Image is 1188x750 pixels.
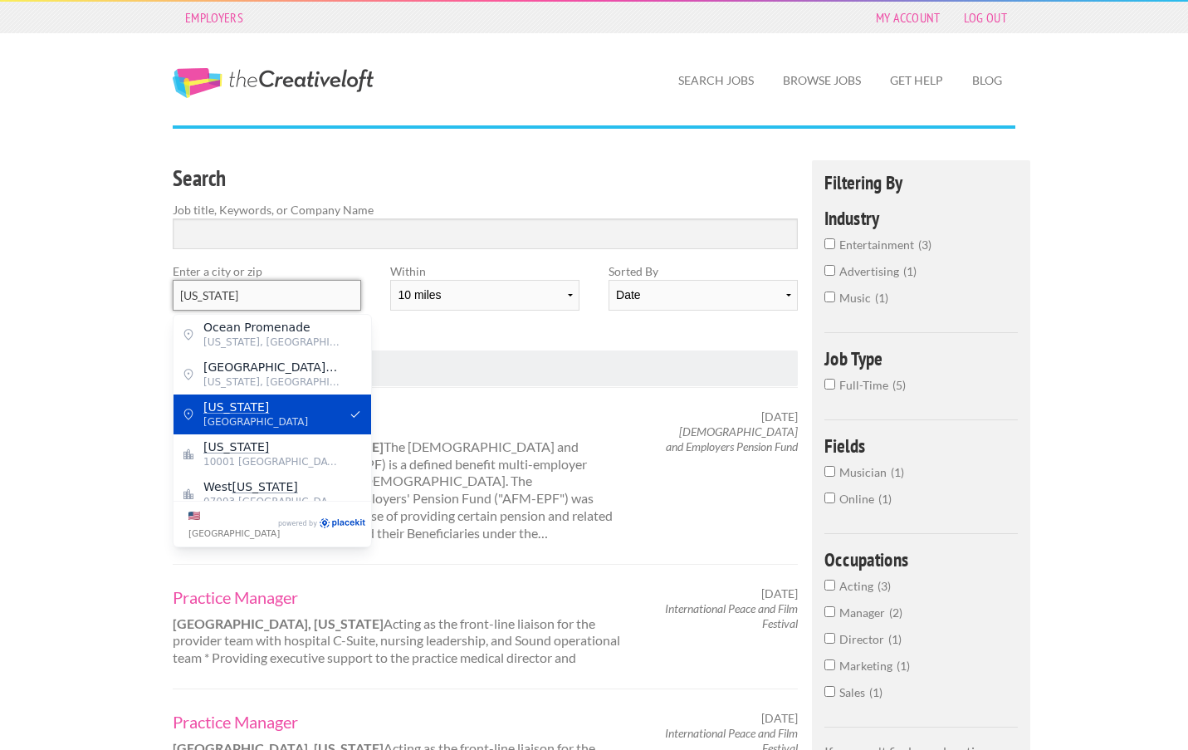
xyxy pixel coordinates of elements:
em: [DEMOGRAPHIC_DATA] and Employers Pension Fund [666,424,798,453]
h4: Filtering By [824,173,1018,192]
span: 1 [897,659,910,673]
span: 1 [888,632,902,646]
div: Address suggestions [174,315,371,501]
span: [DATE] [761,711,798,726]
label: Enter a city or zip [173,262,361,280]
a: Practice Manager [173,711,634,733]
span: 3 [878,579,891,593]
a: Browse Jobs [770,61,874,100]
span: advertising [839,264,903,278]
span: Acting [839,579,878,593]
span: 07093 [GEOGRAPHIC_DATA] [203,494,340,509]
a: Benefit analyst [173,409,634,431]
span: Ocean Promenade [203,320,340,335]
span: 1 [891,465,904,479]
a: Search Jobs [665,61,767,100]
a: Log Out [956,6,1015,29]
span: West [203,479,340,494]
label: Change country [188,507,276,542]
span: 1 [903,264,917,278]
a: Get Help [877,61,956,100]
span: Powered by [278,517,317,531]
input: music1 [824,292,835,302]
label: Sorted By [609,262,797,280]
span: Sales [839,685,869,699]
input: Online1 [824,493,835,503]
span: Manager [839,605,889,620]
label: Within [390,262,579,280]
mark: [US_STATE] [203,440,269,453]
h4: Job Type [824,349,1018,368]
input: Director1 [824,633,835,644]
select: Sort results by [609,280,797,311]
h4: Industry [824,208,1018,228]
span: 5 [892,378,906,392]
span: 1 [878,492,892,506]
span: [US_STATE], [GEOGRAPHIC_DATA] [203,375,340,390]
span: Full-Time [839,378,892,392]
span: Director [839,632,888,646]
span: music [839,291,875,305]
span: Marketing [839,659,897,673]
a: PlaceKit.io [319,517,366,532]
span: Online [839,492,878,506]
span: 10001 [GEOGRAPHIC_DATA] [203,454,340,469]
input: Musician1 [824,466,835,477]
span: [DATE] [761,409,798,424]
mark: [US_STATE] [203,400,269,414]
input: Sales1 [824,686,835,697]
h3: Search [173,163,798,194]
div: The [DEMOGRAPHIC_DATA] and Employers' Pension Fund (AFM-EPF) is a defined benefit multi-employer ... [159,409,649,542]
a: The Creative Loft [173,68,374,98]
label: Job title, Keywords, or Company Name [173,201,798,218]
span: [DATE] [761,586,798,601]
span: 1 [869,685,882,699]
mark: [US_STATE] [232,480,297,493]
input: Manager2 [824,606,835,617]
input: entertainment3 [824,238,835,249]
span: 3 [918,238,931,252]
a: My Account [868,6,949,29]
span: [GEOGRAPHIC_DATA] [188,528,280,538]
h4: Fields [824,436,1018,455]
input: Marketing1 [824,659,835,670]
span: Musician [839,465,891,479]
em: International Peace and Film Festival [665,601,798,630]
span: entertainment [839,238,918,252]
strong: [GEOGRAPHIC_DATA], [US_STATE] [173,615,384,631]
input: Search [173,218,798,249]
h4: Occupations [824,550,1018,569]
span: [GEOGRAPHIC_DATA][STREET_ADDRESS] [203,360,340,375]
a: Practice Manager [173,586,634,608]
span: [GEOGRAPHIC_DATA] [203,414,340,429]
span: 1 [875,291,888,305]
span: 2 [889,605,902,620]
a: Blog [959,61,1015,100]
input: Full-Time5 [824,379,835,390]
span: [US_STATE], [GEOGRAPHIC_DATA] [203,335,340,350]
div: Acting as the front-line liaison for the provider team with hospital C-Suite, nursing leadership,... [159,586,649,667]
button: Apply suggestion [348,407,363,422]
a: Employers [177,6,252,29]
input: advertising1 [824,265,835,276]
input: Acting3 [824,580,835,591]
